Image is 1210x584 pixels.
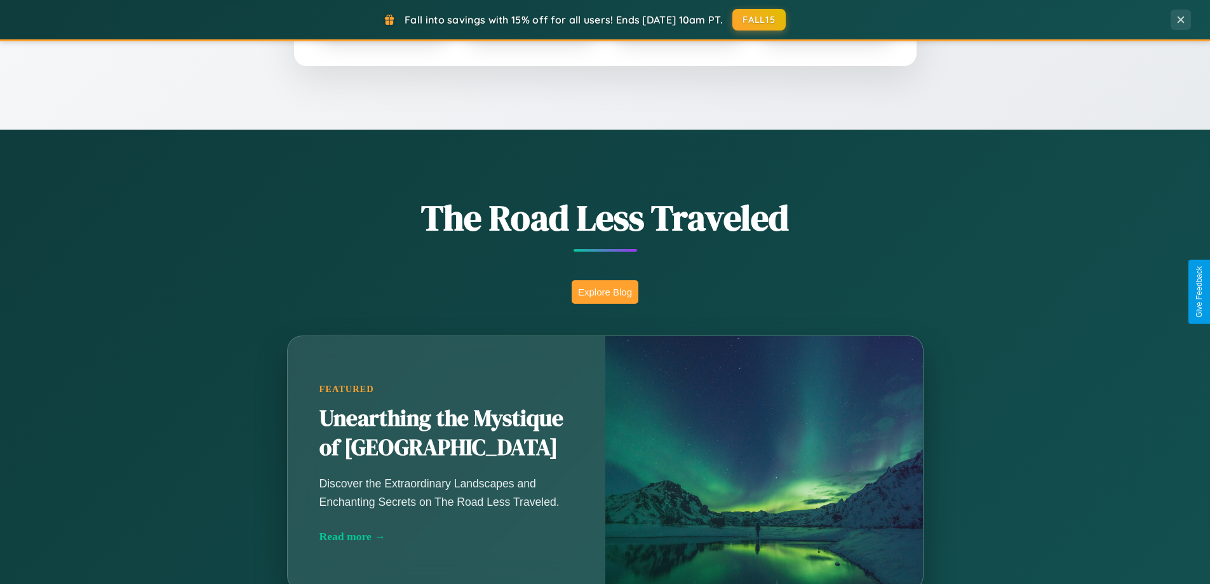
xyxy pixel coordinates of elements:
h1: The Road Less Traveled [224,193,986,242]
div: Featured [319,384,574,395]
button: FALL15 [732,9,786,31]
p: Discover the Extraordinary Landscapes and Enchanting Secrets on The Road Less Traveled. [319,475,574,510]
button: Explore Blog [572,280,638,304]
h2: Unearthing the Mystique of [GEOGRAPHIC_DATA] [319,404,574,463]
div: Give Feedback [1195,266,1204,318]
span: Fall into savings with 15% off for all users! Ends [DATE] 10am PT. [405,13,723,26]
div: Read more → [319,530,574,543]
